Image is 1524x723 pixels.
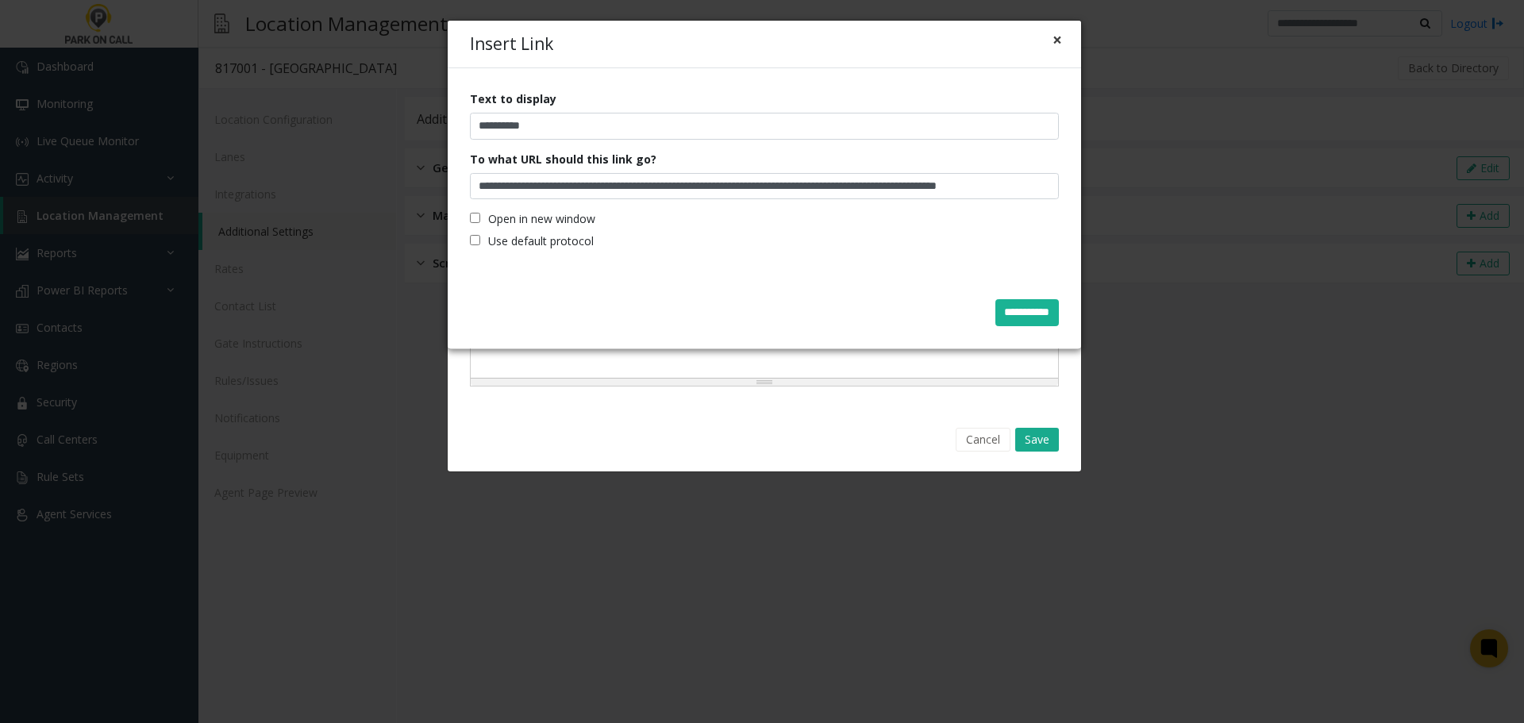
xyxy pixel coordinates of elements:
[470,90,556,107] label: Text to display
[470,213,480,223] input: Open in new window
[470,151,656,167] label: To what URL should this link go?
[470,235,480,245] input: Use default protocol
[1053,32,1062,48] button: Close
[470,233,594,249] label: Use default protocol
[470,32,553,57] h4: Insert Link
[470,210,595,227] label: Open in new window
